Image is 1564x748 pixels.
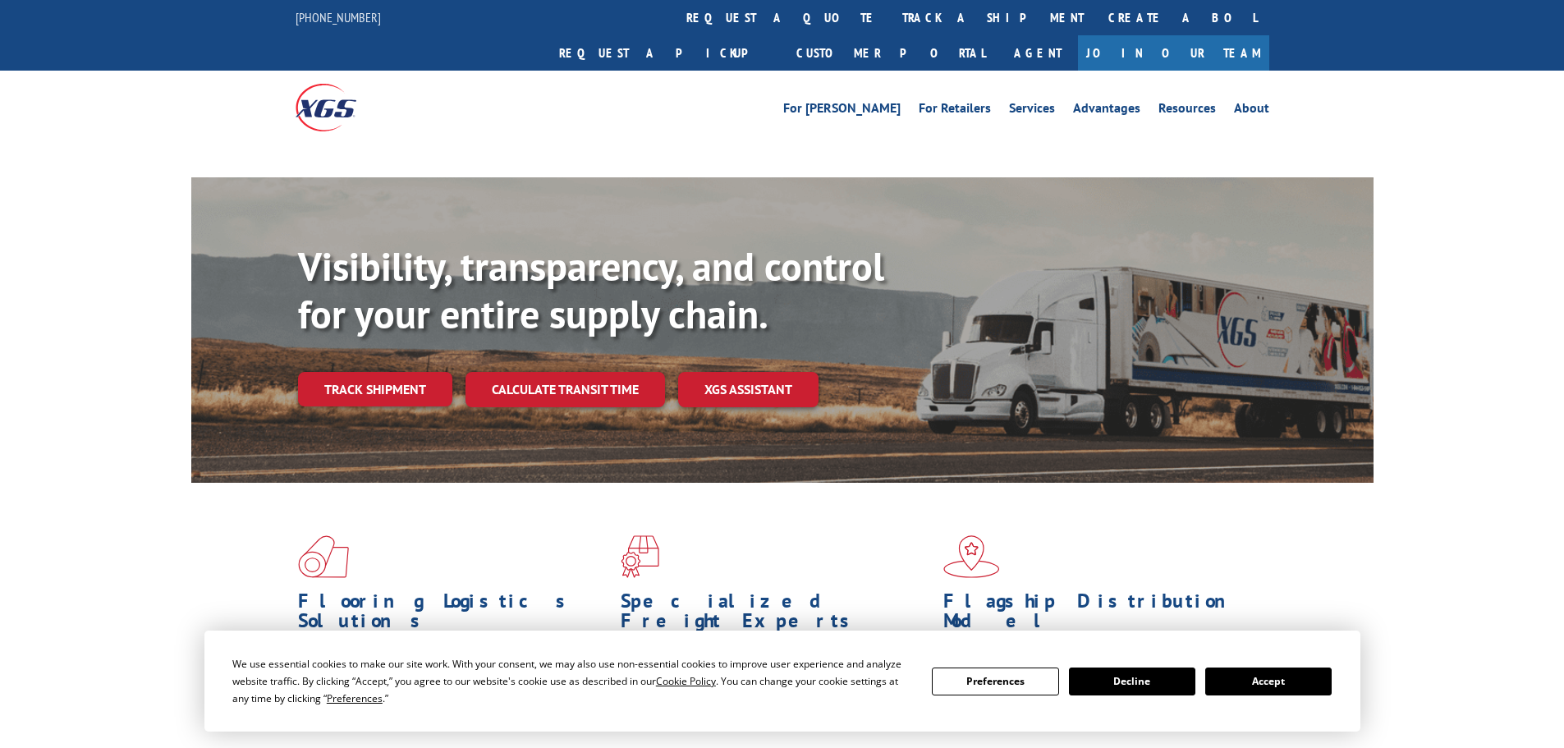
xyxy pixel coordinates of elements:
[678,372,819,407] a: XGS ASSISTANT
[1234,102,1269,120] a: About
[232,655,912,707] div: We use essential cookies to make our site work. With your consent, we may also use non-essential ...
[932,668,1058,695] button: Preferences
[298,591,608,639] h1: Flooring Logistics Solutions
[1078,35,1269,71] a: Join Our Team
[656,674,716,688] span: Cookie Policy
[298,372,452,406] a: Track shipment
[1069,668,1195,695] button: Decline
[298,241,884,339] b: Visibility, transparency, and control for your entire supply chain.
[943,591,1254,639] h1: Flagship Distribution Model
[783,102,901,120] a: For [PERSON_NAME]
[919,102,991,120] a: For Retailers
[621,591,931,639] h1: Specialized Freight Experts
[1158,102,1216,120] a: Resources
[1009,102,1055,120] a: Services
[296,9,381,25] a: [PHONE_NUMBER]
[943,535,1000,578] img: xgs-icon-flagship-distribution-model-red
[466,372,665,407] a: Calculate transit time
[327,691,383,705] span: Preferences
[1073,102,1140,120] a: Advantages
[621,535,659,578] img: xgs-icon-focused-on-flooring-red
[547,35,784,71] a: Request a pickup
[204,631,1360,732] div: Cookie Consent Prompt
[998,35,1078,71] a: Agent
[784,35,998,71] a: Customer Portal
[1205,668,1332,695] button: Accept
[298,535,349,578] img: xgs-icon-total-supply-chain-intelligence-red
